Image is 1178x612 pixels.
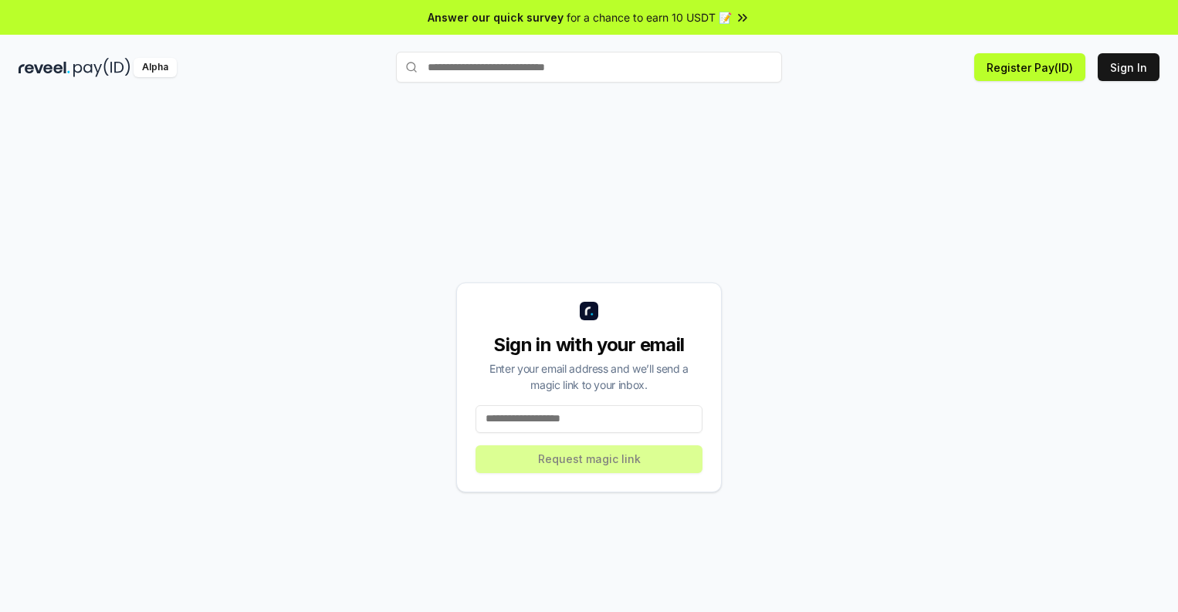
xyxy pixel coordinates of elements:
img: logo_small [580,302,598,320]
div: Sign in with your email [476,333,702,357]
div: Enter your email address and we’ll send a magic link to your inbox. [476,360,702,393]
span: Answer our quick survey [428,9,564,25]
span: for a chance to earn 10 USDT 📝 [567,9,732,25]
button: Sign In [1098,53,1159,81]
div: Alpha [134,58,177,77]
img: reveel_dark [19,58,70,77]
img: pay_id [73,58,130,77]
button: Register Pay(ID) [974,53,1085,81]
